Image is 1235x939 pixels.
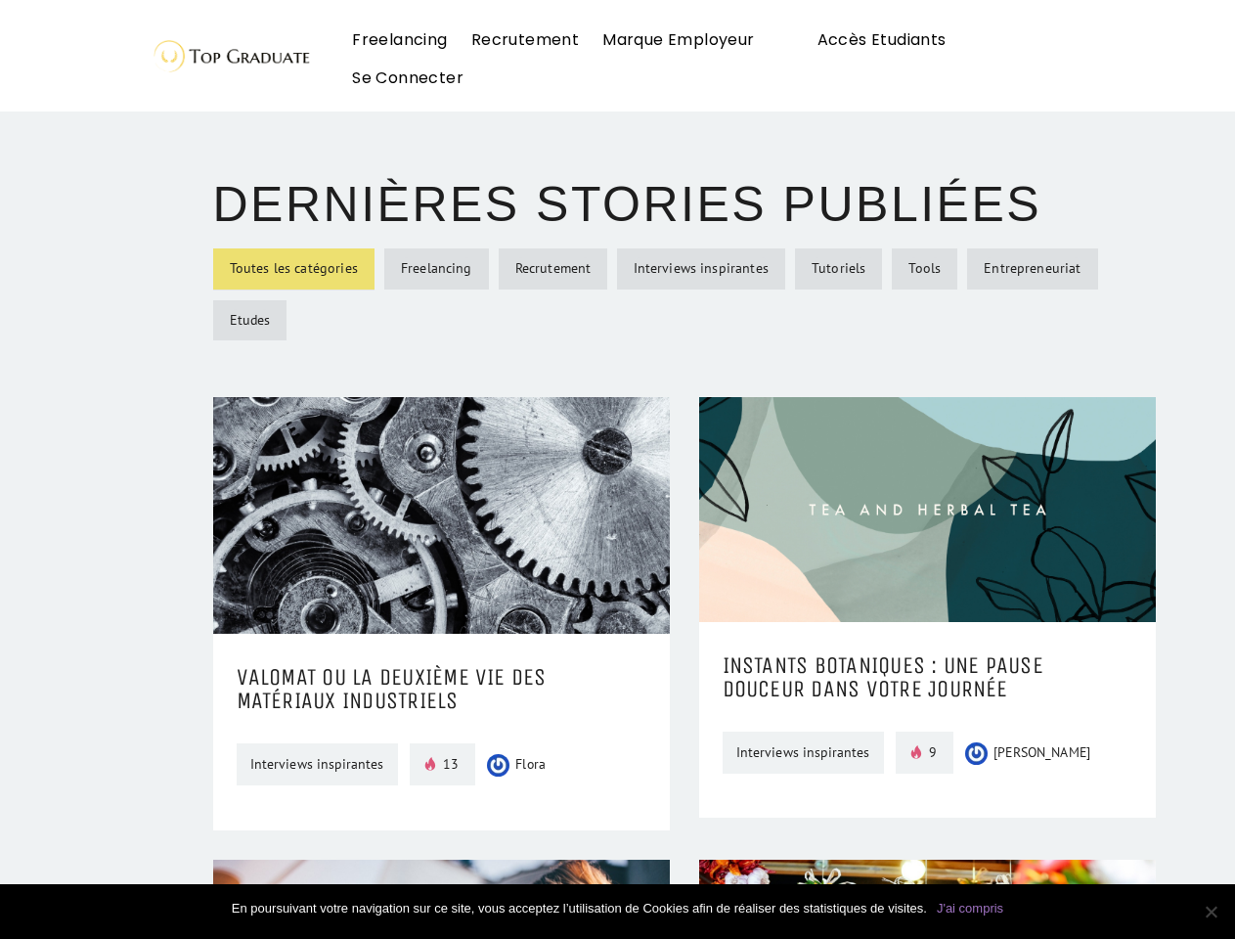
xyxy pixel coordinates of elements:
a: Interviews inspirantes [723,732,884,774]
span: 9 [929,743,937,761]
span: Accès Etudiants [817,28,947,51]
a: 13 [410,743,475,785]
a: Accès Etudiants [816,18,948,56]
span: Interviews inspirantes [634,257,769,279]
a: Recrutement [469,18,581,56]
span: Entrepreneuriat [984,257,1081,279]
img: author [965,742,988,765]
span: Flora [515,755,546,773]
span: En poursuivant votre navigation sur ce site, vous acceptez l’utilisation de Cookies afin de réali... [232,899,927,918]
span: Interviews inspirantes [250,744,384,783]
span: Interviews inspirantes [736,733,870,772]
span: Marque Employeur [602,28,754,51]
a: Interviews inspirantes [617,248,785,289]
a: Recrutement [499,248,608,289]
a: J'ai compris [937,899,1003,918]
img: Stories [147,33,312,78]
a: Etudes [213,300,287,340]
a: Instants Botaniques : Une pause douceur dans votre journée [723,653,1132,700]
span: 13 [443,755,459,773]
span: Tools [908,257,941,279]
span: Non [1201,902,1220,921]
a: 9 [896,732,953,774]
span: Etudes [230,309,271,331]
img: author [487,754,509,777]
a: Se Connecter [350,56,465,94]
span: Freelancing [401,257,472,279]
span: Freelancing [352,28,447,51]
a: Valomat ou la deuxième vie des matériaux industriels [237,665,646,712]
a: Interviews inspirantes [237,743,398,785]
span: [PERSON_NAME] [993,743,1090,761]
a: Freelancing [350,18,449,56]
a: Tutoriels [795,248,882,289]
a: author Flora [487,754,546,777]
span: Se Connecter [352,67,463,89]
a: author [PERSON_NAME] [965,742,1090,765]
span: Tutoriels [812,257,865,279]
a: Marque Employeur [600,18,756,56]
a: Entrepreneuriat [967,248,1097,289]
a: Toutes les catégories [213,248,375,290]
span: Recrutement [471,28,579,51]
h1: Dernières stories publiées [213,180,1156,229]
a: Freelancing [384,248,489,289]
a: Tools [892,248,957,289]
span: Recrutement [515,257,592,279]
